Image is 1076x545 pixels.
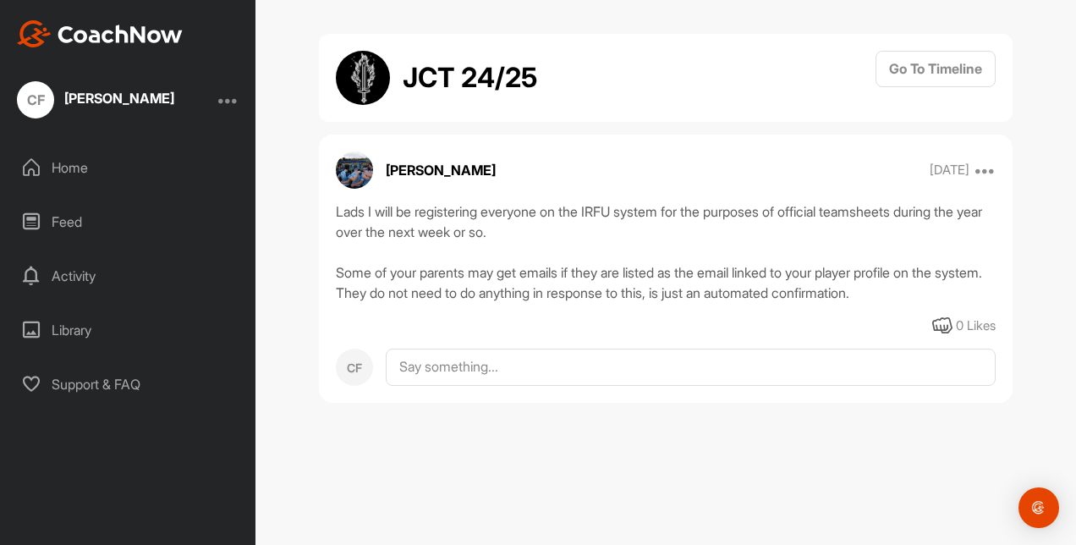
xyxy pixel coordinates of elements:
[9,255,248,297] div: Activity
[336,151,373,189] img: avatar
[17,20,183,47] img: CoachNow
[9,363,248,405] div: Support & FAQ
[930,162,969,179] p: [DATE]
[386,160,496,180] p: [PERSON_NAME]
[336,51,390,105] img: avatar
[876,51,996,87] button: Go To Timeline
[876,51,996,105] a: Go To Timeline
[336,349,373,386] div: CF
[1018,487,1059,528] div: Open Intercom Messenger
[403,58,537,98] h2: JCT 24/25
[17,81,54,118] div: CF
[9,309,248,351] div: Library
[9,201,248,243] div: Feed
[336,201,996,303] div: Lads I will be registering everyone on the IRFU system for the purposes of official teamsheets du...
[956,317,996,336] div: 0 Likes
[9,146,248,189] div: Home
[64,91,174,105] div: [PERSON_NAME]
